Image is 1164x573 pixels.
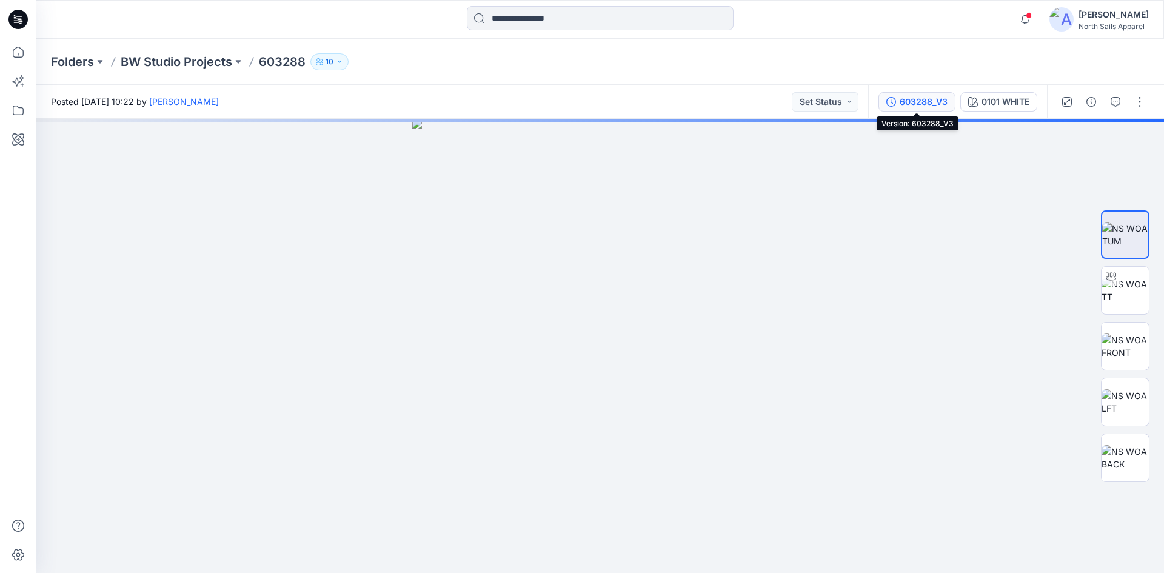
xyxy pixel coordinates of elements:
img: eyJhbGciOiJIUzI1NiIsImtpZCI6IjAiLCJzbHQiOiJzZXMiLCJ0eXAiOiJKV1QifQ.eyJkYXRhIjp7InR5cGUiOiJzdG9yYW... [412,119,788,573]
img: NS WOA BACK [1102,445,1149,471]
a: BW Studio Projects [121,53,232,70]
a: Folders [51,53,94,70]
img: NS WOA LFT [1102,389,1149,415]
button: Details [1082,92,1101,112]
p: 603288 [259,53,306,70]
button: 0101 WHITE [960,92,1037,112]
button: 603288_V3 [878,92,955,112]
div: 603288_V3 [900,95,948,109]
div: [PERSON_NAME] [1079,7,1149,22]
div: North Sails Apparel [1079,22,1149,31]
img: NS WOA FRONT [1102,333,1149,359]
button: 10 [310,53,349,70]
a: [PERSON_NAME] [149,96,219,107]
img: avatar [1049,7,1074,32]
p: 10 [326,55,333,69]
img: NS WOA TT [1102,278,1149,303]
div: 0101 WHITE [982,95,1029,109]
img: NS WOA TUM [1102,222,1148,247]
span: Posted [DATE] 10:22 by [51,95,219,108]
